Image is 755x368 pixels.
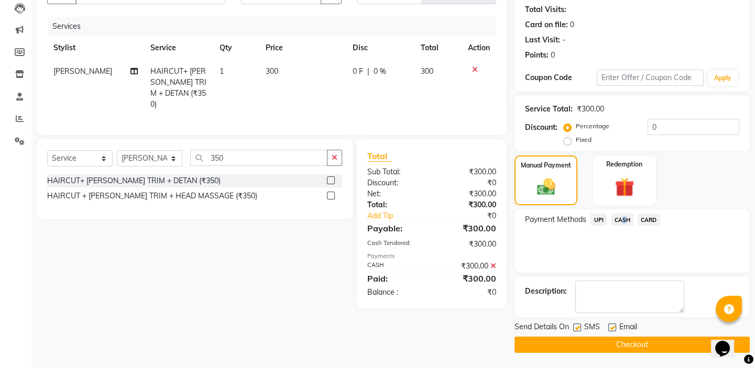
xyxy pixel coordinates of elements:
div: Discount: [525,122,557,133]
span: CARD [638,214,660,226]
div: Card on file: [525,19,568,30]
div: ₹300.00 [432,272,504,285]
input: Search or Scan [190,150,327,166]
div: Cash Tendered: [359,239,432,250]
span: | [367,66,369,77]
div: HAIRCUT + [PERSON_NAME] TRIM + HEAD MASSAGE (₹350) [47,191,257,202]
div: CASH [359,261,432,272]
div: ₹0 [444,210,504,221]
div: Service Total: [525,104,573,115]
span: UPI [590,214,607,226]
div: ₹0 [432,287,504,298]
div: ₹300.00 [577,104,604,115]
input: Enter Offer / Coupon Code [597,70,704,86]
span: Payment Methods [525,214,586,225]
div: Last Visit: [525,35,560,46]
img: _cash.svg [531,176,561,197]
span: Email [619,321,637,334]
th: Total [414,36,462,60]
span: [PERSON_NAME] [53,66,112,76]
div: - [562,35,565,46]
span: 0 F [353,66,363,77]
div: HAIRCUT+ [PERSON_NAME] TRIM + DETAN (₹350) [47,175,221,186]
span: 0 % [374,66,386,77]
div: Net: [359,188,432,199]
span: 300 [266,66,278,76]
th: Qty [213,36,259,60]
iframe: chat widget [711,326,745,358]
th: Stylist [47,36,144,60]
div: ₹300.00 [432,222,504,235]
span: Total [367,151,391,162]
span: 300 [421,66,433,76]
span: HAIRCUT+ [PERSON_NAME] TRIM + DETAN (₹350) [150,66,206,109]
button: Apply [708,70,738,86]
label: Percentage [576,121,609,131]
label: Fixed [576,135,592,144]
div: 0 [570,19,574,30]
div: Sub Total: [359,166,432,177]
button: Checkout [515,337,750,353]
div: Coupon Code [525,72,596,83]
div: 0 [551,50,555,61]
div: ₹0 [432,177,504,188]
div: ₹300.00 [432,188,504,199]
span: CASH [611,214,633,226]
div: Payable: [359,222,432,235]
div: ₹300.00 [432,166,504,177]
span: 1 [220,66,224,76]
th: Disc [346,36,414,60]
div: Description: [525,286,567,297]
div: Total Visits: [525,4,566,15]
span: Send Details On [515,321,569,334]
div: ₹300.00 [432,261,504,272]
div: Payments [367,252,496,261]
th: Service [144,36,213,60]
div: ₹300.00 [432,239,504,250]
div: Services [48,17,504,36]
th: Action [462,36,496,60]
img: _gift.svg [609,175,640,199]
label: Redemption [606,160,642,169]
th: Price [259,36,347,60]
div: Points: [525,50,549,61]
div: Total: [359,199,432,210]
span: SMS [584,321,600,334]
div: ₹300.00 [432,199,504,210]
div: Discount: [359,177,432,188]
a: Add Tip [359,210,444,221]
div: Paid: [359,272,432,285]
div: Balance : [359,287,432,298]
label: Manual Payment [521,161,571,170]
